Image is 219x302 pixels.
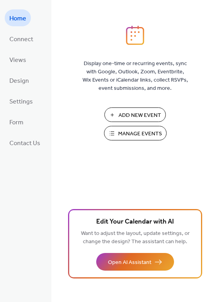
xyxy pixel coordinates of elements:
a: Design [5,72,34,89]
span: Edit Your Calendar with AI [96,216,174,227]
span: Add New Event [118,111,161,120]
span: Design [9,75,29,87]
span: Home [9,13,26,25]
span: Settings [9,96,33,108]
span: Manage Events [118,130,162,138]
a: Home [5,9,31,26]
span: Form [9,116,23,129]
button: Manage Events [104,126,167,140]
span: Contact Us [9,137,40,149]
span: Connect [9,33,33,45]
span: Display one-time or recurring events, sync with Google, Outlook, Zoom, Eventbrite, Wix Events or ... [83,60,188,93]
button: Add New Event [104,107,166,122]
span: Open AI Assistant [108,258,151,267]
span: Want to adjust the layout, update settings, or change the design? The assistant can help. [81,228,190,247]
a: Views [5,51,31,68]
img: logo_icon.svg [126,25,144,45]
button: Open AI Assistant [96,253,174,271]
a: Settings [5,93,38,109]
a: Connect [5,30,38,47]
a: Contact Us [5,134,45,151]
a: Form [5,113,28,130]
span: Views [9,54,26,66]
